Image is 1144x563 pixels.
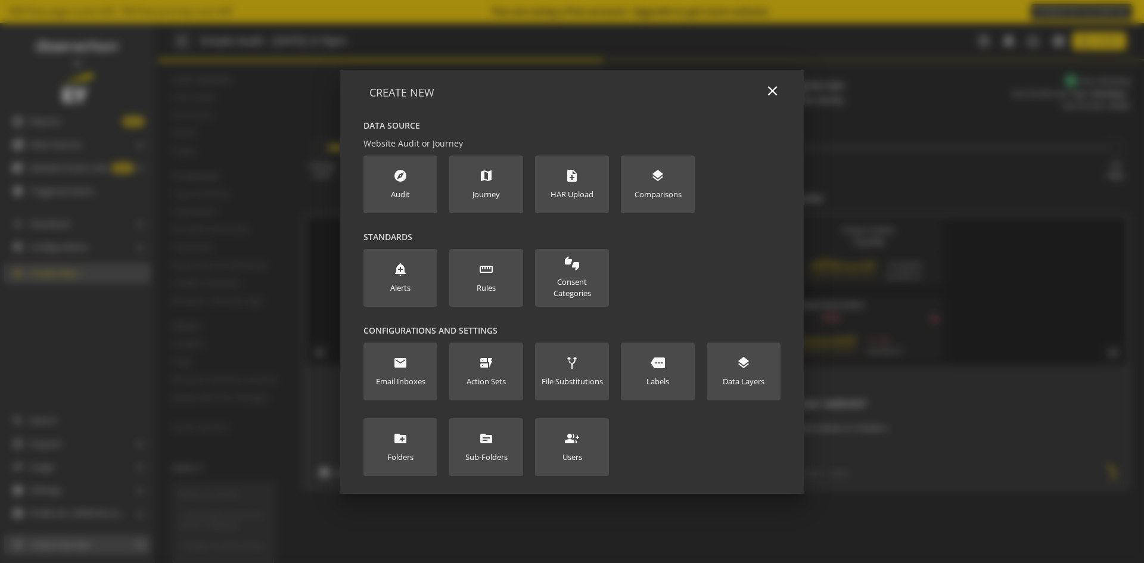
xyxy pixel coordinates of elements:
[387,452,414,463] div: Folders
[465,452,508,463] div: Sub-Folders
[369,87,434,99] h4: Create New
[393,431,408,446] mat-icon: create_new_folder
[723,376,764,387] div: Data Layers
[477,282,496,294] div: Rules
[479,262,493,276] mat-icon: straighten
[393,262,408,276] mat-icon: add_alert
[565,356,579,370] mat-icon: alt_route
[542,376,603,387] div: File Substitutions
[551,189,593,200] div: HAR Upload
[764,83,781,99] mat-icon: close
[646,376,669,387] div: Labels
[472,189,500,200] div: Journey
[479,169,493,183] mat-icon: map
[562,452,582,463] div: Users
[363,120,781,132] div: Data Source
[565,256,579,270] mat-icon: thumbs_up_down
[736,356,751,370] mat-icon: layers
[393,356,408,370] mat-icon: email
[479,431,493,446] mat-icon: source
[565,431,579,446] mat-icon: group_add
[391,189,410,200] div: Audit
[651,169,665,183] mat-icon: layers
[363,325,781,337] div: Configurations and Settings
[467,376,506,387] div: Action Sets
[376,376,425,387] div: Email Inboxes
[651,356,665,370] mat-icon: more
[393,169,408,183] mat-icon: explore
[635,189,682,200] div: Comparisons
[541,276,603,298] div: Consent Categories
[565,169,579,183] mat-icon: note_add
[363,138,781,150] div: Website Audit or Journey
[390,282,411,294] div: Alerts
[363,231,781,243] div: Standards
[479,356,493,370] mat-icon: dynamic_form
